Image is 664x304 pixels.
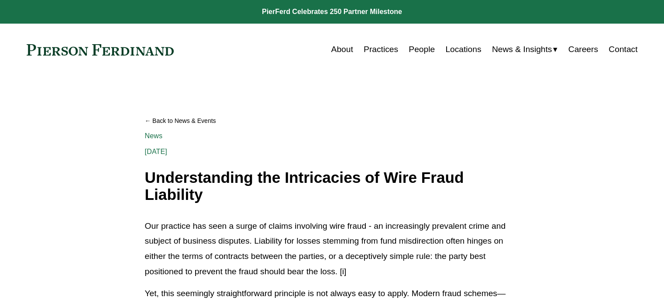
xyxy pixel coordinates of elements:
a: Contact [609,41,637,58]
span: [DATE] [145,148,167,155]
span: News & Insights [492,42,552,57]
a: Locations [445,41,481,58]
h1: Understanding the Intricacies of Wire Fraud Liability [145,169,520,203]
a: Practices [364,41,398,58]
p: Our practice has seen a surge of claims involving wire fraud - an increasingly prevalent crime an... [145,219,520,279]
a: People [409,41,435,58]
a: News [145,132,163,140]
a: Careers [568,41,598,58]
a: About [331,41,353,58]
a: Back to News & Events [145,113,520,129]
a: folder dropdown [492,41,558,58]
